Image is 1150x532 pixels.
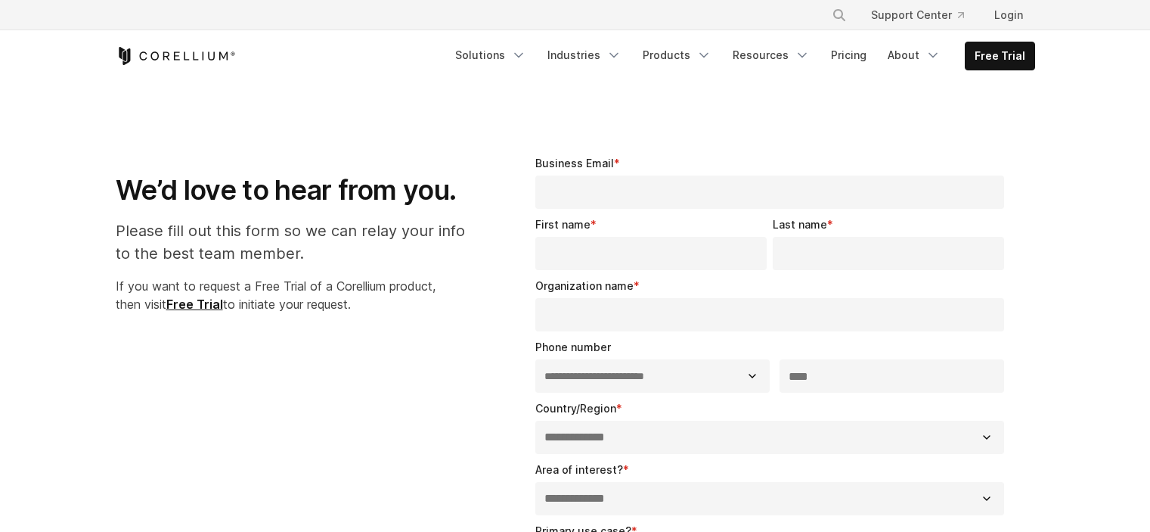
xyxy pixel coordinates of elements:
[535,157,614,170] span: Business Email
[879,42,950,69] a: About
[982,2,1035,29] a: Login
[446,42,1035,70] div: Navigation Menu
[116,277,481,313] p: If you want to request a Free Trial of a Corellium product, then visit to initiate your request.
[116,173,481,207] h1: We’d love to hear from you.
[166,297,223,312] a: Free Trial
[446,42,535,69] a: Solutions
[966,42,1034,70] a: Free Trial
[535,279,634,292] span: Organization name
[535,463,623,476] span: Area of interest?
[538,42,631,69] a: Industries
[773,218,827,231] span: Last name
[535,218,590,231] span: First name
[822,42,876,69] a: Pricing
[814,2,1035,29] div: Navigation Menu
[634,42,721,69] a: Products
[116,219,481,265] p: Please fill out this form so we can relay your info to the best team member.
[859,2,976,29] a: Support Center
[535,341,611,353] span: Phone number
[724,42,819,69] a: Resources
[535,402,616,415] span: Country/Region
[826,2,853,29] button: Search
[116,47,236,65] a: Corellium Home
